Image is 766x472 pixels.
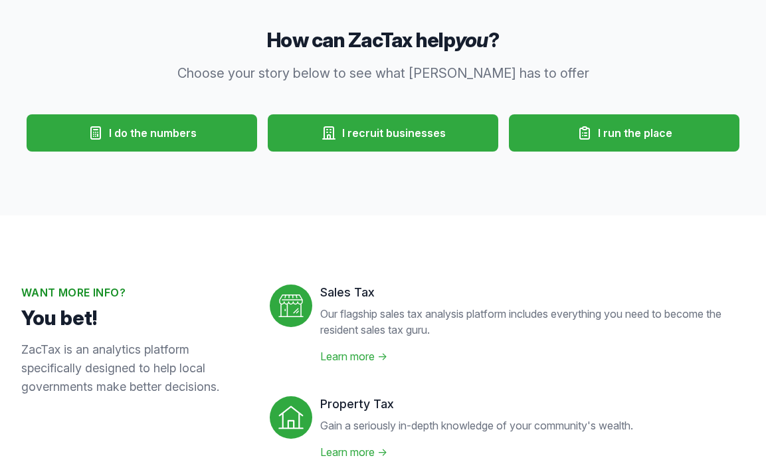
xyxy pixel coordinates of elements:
[21,285,248,300] h2: Want more info?
[320,350,387,363] a: Learn more →
[21,340,248,396] p: ZacTax is an analytics platform specifically designed to help local governments make better decis...
[320,285,745,300] dt: Sales Tax
[268,114,498,152] button: I recruit businesses
[27,114,257,152] button: I do the numbers
[21,306,248,330] p: You bet!
[320,396,633,412] dt: Property Tax
[320,445,387,459] a: Learn more →
[598,125,672,141] span: I run the place
[109,125,197,141] span: I do the numbers
[320,417,633,433] p: Gain a seriously in-depth knowledge of your community's wealth.
[320,306,745,338] p: Our flagship sales tax analysis platform includes everything you need to become the resident sale...
[509,114,739,152] button: I run the place
[342,125,446,141] span: I recruit businesses
[21,27,745,53] h3: How can ZacTax help ?
[455,28,488,52] em: you
[128,64,638,82] p: Choose your story below to see what [PERSON_NAME] has to offer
